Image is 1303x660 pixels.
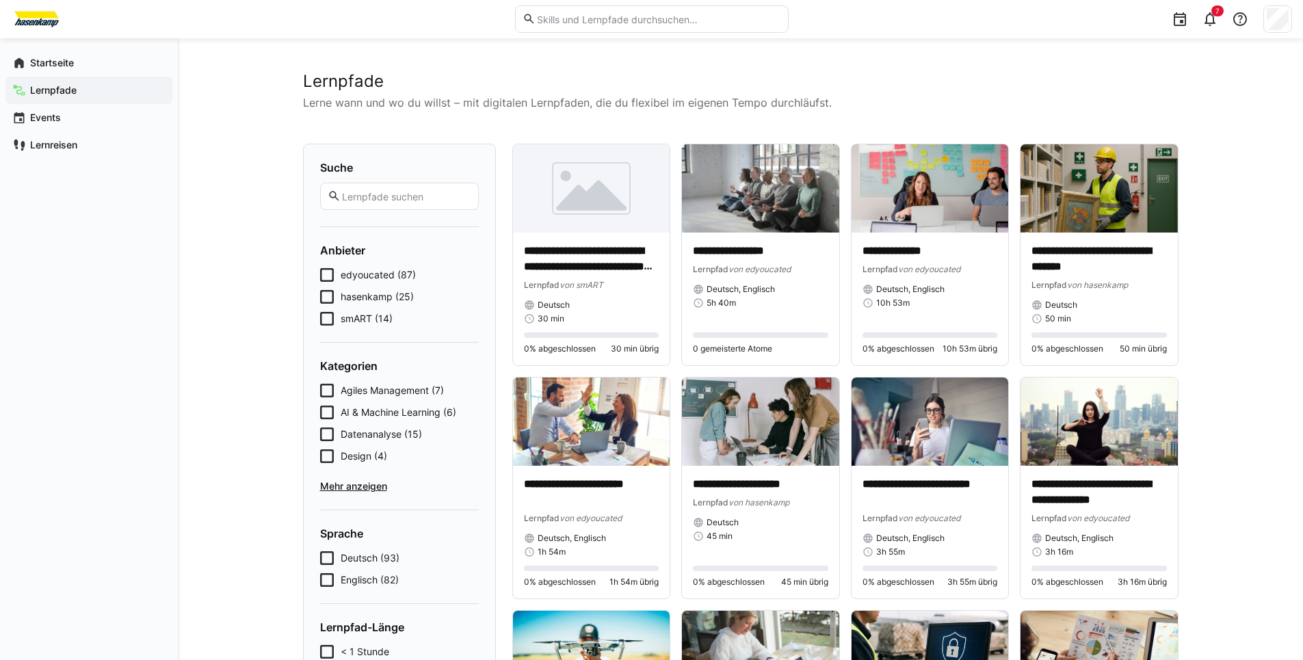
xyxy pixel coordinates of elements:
span: 3h 16m [1045,546,1073,557]
span: 10h 53m [876,298,910,308]
span: 7 [1215,7,1220,15]
span: 0% abgeschlossen [863,343,934,354]
span: 0% abgeschlossen [524,343,596,354]
span: 3h 55m übrig [947,577,997,588]
span: Deutsch [538,300,570,311]
span: Deutsch, Englisch [876,533,945,544]
span: 1h 54m [538,546,566,557]
span: Datenanalyse (15) [341,427,422,441]
span: Deutsch, Englisch [1045,533,1114,544]
span: Lernpfad [693,497,728,507]
span: 0% abgeschlossen [1031,343,1103,354]
span: von edyoucated [898,264,960,274]
span: Lernpfad [863,513,898,523]
h4: Sprache [320,527,479,540]
span: < 1 Stunde [341,645,389,659]
span: Deutsch, Englisch [876,284,945,295]
span: von edyoucated [728,264,791,274]
h4: Anbieter [320,243,479,257]
p: Lerne wann und wo du willst – mit digitalen Lernpfaden, die du flexibel im eigenen Tempo durchläu... [303,94,1179,111]
span: Deutsch [707,517,739,528]
input: Skills und Lernpfade durchsuchen… [536,13,780,25]
span: 30 min übrig [611,343,659,354]
span: 0% abgeschlossen [693,577,765,588]
span: von smART [560,280,603,290]
span: Deutsch (93) [341,551,399,565]
span: Deutsch, Englisch [538,533,606,544]
span: Englisch (82) [341,573,399,587]
span: 45 min übrig [781,577,828,588]
img: image [852,378,1009,466]
input: Lernpfade suchen [341,190,471,202]
img: image [513,144,670,233]
span: Deutsch, Englisch [707,284,775,295]
span: Lernpfad [693,264,728,274]
span: 0% abgeschlossen [1031,577,1103,588]
span: von edyoucated [1067,513,1129,523]
span: 0% abgeschlossen [863,577,934,588]
span: von hasenkamp [728,497,789,507]
h2: Lernpfade [303,71,1179,92]
span: Lernpfad [524,280,560,290]
img: image [682,378,839,466]
span: 50 min übrig [1120,343,1167,354]
span: Agiles Management (7) [341,384,444,397]
span: 0% abgeschlossen [524,577,596,588]
span: smART (14) [341,312,393,326]
img: image [1021,378,1178,466]
span: 1h 54m übrig [609,577,659,588]
span: von edyoucated [898,513,960,523]
span: Lernpfad [524,513,560,523]
span: 50 min [1045,313,1071,324]
h4: Kategorien [320,359,479,373]
span: 10h 53m übrig [943,343,997,354]
img: image [1021,144,1178,233]
span: von hasenkamp [1067,280,1128,290]
span: Lernpfad [1031,513,1067,523]
span: Deutsch [1045,300,1077,311]
span: 3h 55m [876,546,905,557]
span: Design (4) [341,449,387,463]
span: Lernpfad [1031,280,1067,290]
span: hasenkamp (25) [341,290,414,304]
span: 0 gemeisterte Atome [693,343,772,354]
span: 5h 40m [707,298,736,308]
span: 3h 16m übrig [1118,577,1167,588]
span: Mehr anzeigen [320,479,479,493]
span: Lernpfad [863,264,898,274]
h4: Lernpfad-Länge [320,620,479,634]
span: edyoucated (87) [341,268,416,282]
span: 45 min [707,531,733,542]
img: image [852,144,1009,233]
span: 30 min [538,313,564,324]
span: AI & Machine Learning (6) [341,406,456,419]
img: image [513,378,670,466]
img: image [682,144,839,233]
span: von edyoucated [560,513,622,523]
h4: Suche [320,161,479,174]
